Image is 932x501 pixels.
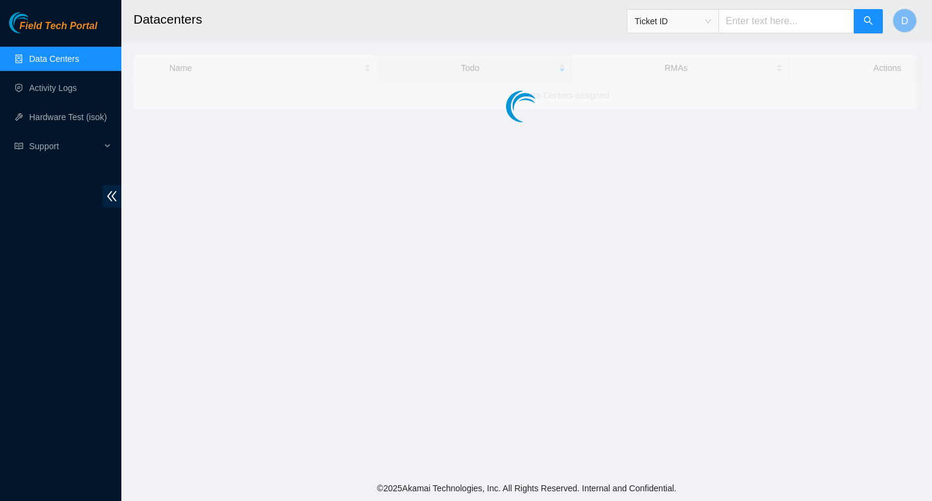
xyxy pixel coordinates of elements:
img: Akamai Technologies [9,12,61,33]
span: Support [29,134,101,158]
span: read [15,142,23,150]
span: D [901,13,908,29]
a: Hardware Test (isok) [29,112,107,122]
footer: © 2025 Akamai Technologies, Inc. All Rights Reserved. Internal and Confidential. [121,476,932,501]
a: Activity Logs [29,83,77,93]
a: Data Centers [29,54,79,64]
span: search [863,16,873,27]
a: Akamai TechnologiesField Tech Portal [9,22,97,38]
button: search [854,9,883,33]
span: double-left [103,185,121,207]
input: Enter text here... [718,9,854,33]
span: Ticket ID [635,12,711,30]
button: D [893,8,917,33]
span: Field Tech Portal [19,21,97,32]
